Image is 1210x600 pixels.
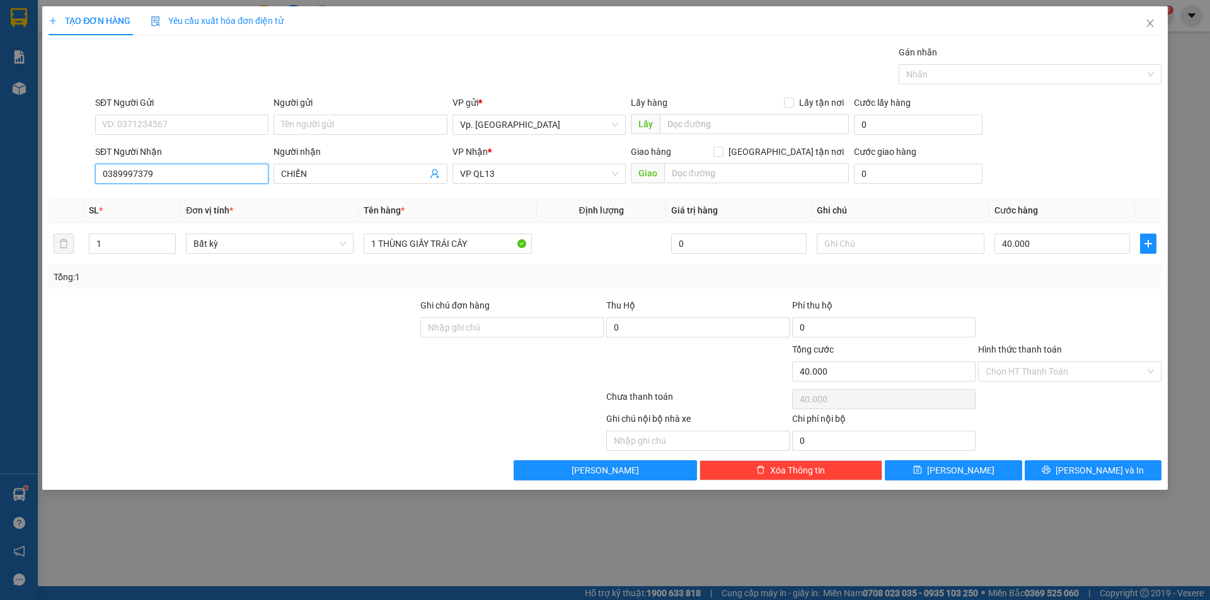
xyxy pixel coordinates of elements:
span: [PERSON_NAME] [572,463,639,477]
div: SĐT Người Gửi [95,96,268,110]
img: icon [151,16,161,26]
label: Cước giao hàng [854,147,916,157]
input: Dọc đường [660,114,849,134]
label: Gán nhãn [899,47,937,57]
span: Tổng cước [792,344,834,354]
button: plus [1140,234,1156,254]
div: Phí thu hộ [792,298,976,317]
button: save[PERSON_NAME] [885,460,1022,480]
div: Người nhận [274,145,447,159]
input: Cước lấy hàng [854,115,982,135]
input: 0 [671,234,807,254]
label: Hình thức thanh toán [978,344,1062,354]
div: SĐT Người Nhận [95,145,268,159]
span: printer [1042,465,1051,475]
span: Xóa Thông tin [770,463,825,477]
span: Giá trị hàng [671,205,718,215]
div: Chưa thanh toán [605,390,791,412]
button: [PERSON_NAME] [514,460,697,480]
label: Cước lấy hàng [854,98,911,108]
div: Chi phí nội bộ [792,412,976,431]
span: Giao [631,163,664,183]
button: Close [1132,6,1168,42]
input: Nhập ghi chú [606,431,790,451]
span: Yêu cầu xuất hóa đơn điện tử [151,16,284,26]
span: VP Nhận [452,147,488,157]
span: user-add [430,169,440,179]
label: Ghi chú đơn hàng [420,300,490,310]
span: Tên hàng [364,205,405,215]
button: printer[PERSON_NAME] và In [1025,460,1161,480]
div: Ghi chú nội bộ nhà xe [606,412,790,431]
span: plus [49,16,57,25]
input: Ghi chú đơn hàng [420,317,604,337]
div: VP gửi [452,96,626,110]
span: save [913,465,922,475]
span: VP QL13 [460,164,618,183]
span: Lấy tận nơi [794,96,849,110]
span: Cước hàng [994,205,1038,215]
input: VD: Bàn, Ghế [364,234,531,254]
span: [GEOGRAPHIC_DATA] tận nơi [723,145,849,159]
span: [PERSON_NAME] [927,463,994,477]
div: Tổng: 1 [54,270,467,284]
span: TẠO ĐƠN HÀNG [49,16,130,26]
div: Người gửi [274,96,447,110]
span: Lấy [631,114,660,134]
span: Định lượng [579,205,624,215]
span: [PERSON_NAME] và In [1056,463,1144,477]
span: Giao hàng [631,147,671,157]
input: Dọc đường [664,163,849,183]
input: Ghi Chú [817,234,984,254]
button: delete [54,234,74,254]
th: Ghi chú [812,198,989,223]
span: delete [756,465,765,475]
span: plus [1141,239,1156,249]
span: Lấy hàng [631,98,667,108]
span: Bất kỳ [193,234,346,253]
input: Cước giao hàng [854,164,982,184]
span: Vp. Phan Rang [460,115,618,134]
span: SL [89,205,99,215]
button: deleteXóa Thông tin [700,460,883,480]
span: Thu Hộ [606,300,635,310]
span: Đơn vị tính [186,205,233,215]
span: close [1145,18,1155,28]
